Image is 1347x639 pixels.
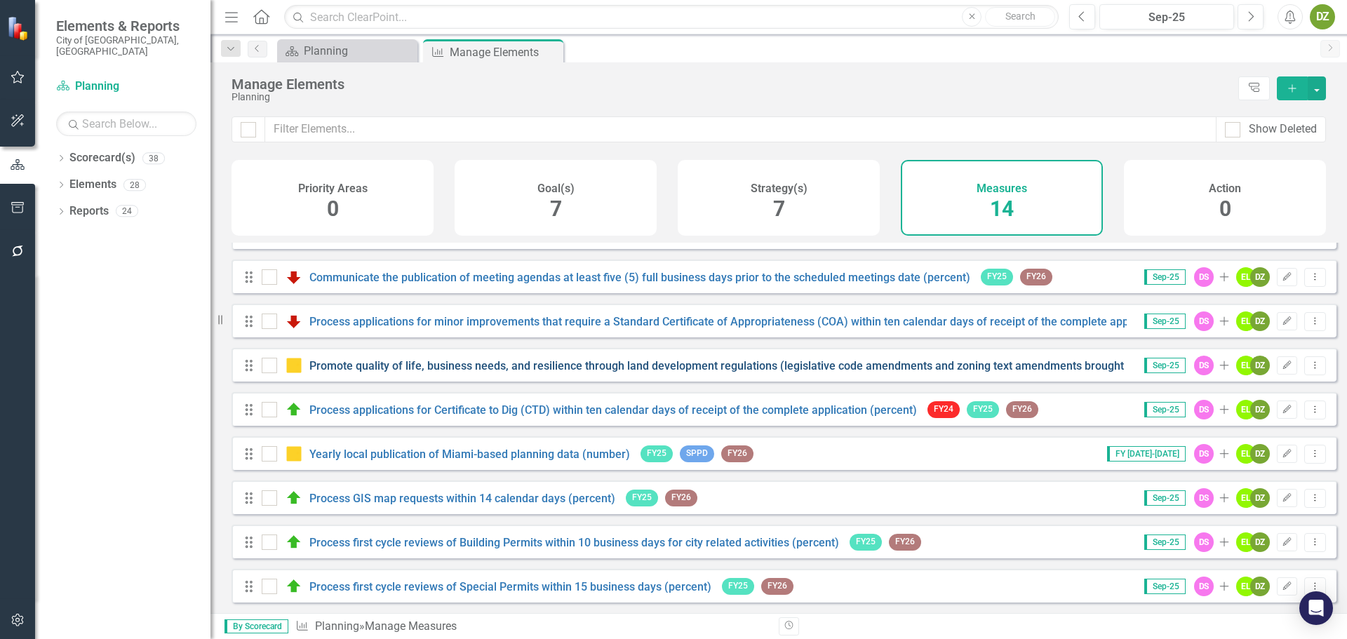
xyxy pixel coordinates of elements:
div: DZ [1250,356,1270,375]
a: Process GIS map requests within 14 calendar days (percent) [309,492,615,505]
a: Elements [69,177,116,193]
span: 7 [550,196,562,221]
a: Planning [315,619,359,633]
span: 14 [990,196,1014,221]
h4: Action [1209,182,1241,195]
div: Open Intercom Messenger [1299,591,1333,625]
span: Sep-25 [1144,358,1186,373]
span: FY25 [641,445,673,462]
div: 24 [116,206,138,217]
a: Scorecard(s) [69,150,135,166]
div: EL [1236,267,1256,287]
div: DZ [1250,400,1270,419]
span: FY24 [927,401,960,417]
span: By Scorecard [224,619,288,633]
a: Process first cycle reviews of Building Permits within 10 business days for city related activiti... [309,536,839,549]
div: DS [1194,577,1214,596]
button: DZ [1310,4,1335,29]
div: DS [1194,444,1214,464]
span: FY26 [761,578,793,594]
a: Process applications for Certificate to Dig (CTD) within ten calendar days of receipt of the comp... [309,403,917,417]
a: Yearly local publication of Miami-based planning data (number) [309,448,630,461]
span: Sep-25 [1144,579,1186,594]
div: DS [1194,400,1214,419]
div: 38 [142,152,165,164]
div: EL [1236,356,1256,375]
div: Planning [304,42,414,60]
a: Planning [56,79,196,95]
small: City of [GEOGRAPHIC_DATA], [GEOGRAPHIC_DATA] [56,34,196,58]
div: DS [1194,356,1214,375]
img: Below Plan [286,269,302,285]
span: FY26 [889,534,921,550]
div: DZ [1250,267,1270,287]
span: SPPD [680,445,714,462]
span: Sep-25 [1144,314,1186,329]
h4: Priority Areas [298,182,368,195]
div: 28 [123,179,146,191]
div: Sep-25 [1104,9,1229,26]
div: DS [1194,532,1214,552]
input: Search Below... [56,112,196,136]
span: FY25 [967,401,999,417]
span: FY25 [722,578,754,594]
img: On Target [286,578,302,595]
div: » Manage Measures [295,619,768,635]
div: DS [1194,311,1214,331]
span: Search [1005,11,1036,22]
span: 0 [1219,196,1231,221]
div: DZ [1250,444,1270,464]
h4: Strategy(s) [751,182,807,195]
span: Sep-25 [1144,490,1186,506]
img: ClearPoint Strategy [7,15,32,40]
div: DZ [1250,577,1270,596]
h4: Goal(s) [537,182,575,195]
span: Sep-25 [1144,269,1186,285]
span: FY26 [1006,401,1038,417]
img: On Target [286,534,302,551]
span: FY26 [665,490,697,506]
div: DZ [1250,311,1270,331]
div: EL [1236,532,1256,552]
div: EL [1236,488,1256,508]
button: Sep-25 [1099,4,1234,29]
span: 7 [773,196,785,221]
div: EL [1236,400,1256,419]
button: Search [985,7,1055,27]
div: EL [1236,311,1256,331]
div: Planning [232,92,1231,102]
span: Elements & Reports [56,18,196,34]
a: Reports [69,203,109,220]
span: Sep-25 [1144,402,1186,417]
div: Manage Elements [450,43,560,61]
input: Search ClearPoint... [284,5,1059,29]
h4: Measures [977,182,1027,195]
img: Caution [286,357,302,374]
span: Sep-25 [1144,534,1186,550]
span: 0 [327,196,339,221]
span: FY25 [981,269,1013,285]
a: Planning [281,42,414,60]
div: DS [1194,488,1214,508]
span: FY25 [850,534,882,550]
span: FY26 [721,445,753,462]
img: On Target [286,401,302,418]
img: On Target [286,490,302,506]
span: FY [DATE]-[DATE] [1107,446,1186,462]
div: DZ [1250,532,1270,552]
a: Process first cycle reviews of Special Permits within 15 business days (percent) [309,580,711,593]
div: Show Deleted [1249,121,1317,137]
span: FY26 [1020,269,1052,285]
img: Caution [286,445,302,462]
input: Filter Elements... [264,116,1217,142]
a: Process applications for minor improvements that require a Standard Certificate of Appropriatenes... [309,315,1215,328]
span: FY25 [626,490,658,506]
img: Below Plan [286,313,302,330]
a: Promote quality of life, business needs, and resilience through land development regulations (leg... [309,359,1223,372]
div: Manage Elements [232,76,1231,92]
div: EL [1236,444,1256,464]
div: EL [1236,577,1256,596]
a: Communicate the publication of meeting agendas at least five (5) full business days prior to the ... [309,271,970,284]
div: DZ [1250,488,1270,508]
